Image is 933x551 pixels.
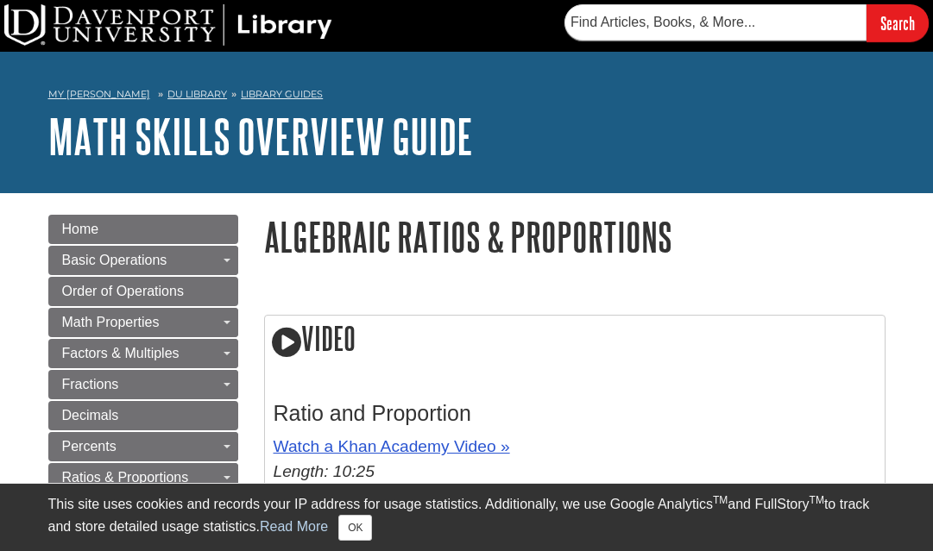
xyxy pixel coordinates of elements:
[62,346,180,360] span: Factors & Multiples
[260,519,328,534] a: Read More
[867,4,929,41] input: Search
[48,308,238,337] a: Math Properties
[62,284,184,298] span: Order of Operations
[48,83,886,110] nav: breadcrumb
[564,4,867,41] input: Find Articles, Books, & More...
[264,215,886,259] h1: Algebraic Ratios & Proportions
[564,4,929,41] form: Searches DU Library's articles, books, and more
[48,215,238,244] a: Home
[48,339,238,368] a: Factors & Multiples
[274,462,375,480] em: Length: 10:25
[274,401,876,426] h3: Ratio and Proportion
[48,432,238,461] a: Percents
[48,401,238,430] a: Decimals
[62,253,167,267] span: Basic Operations
[713,494,728,506] sup: TM
[338,515,372,541] button: Close
[62,470,189,485] span: Ratios & Proportions
[62,377,119,391] span: Fractions
[62,439,117,454] span: Percents
[48,246,238,275] a: Basic Operations
[48,370,238,399] a: Fractions
[62,408,119,423] span: Decimals
[48,277,238,306] a: Order of Operations
[62,222,99,236] span: Home
[48,463,238,492] a: Ratios & Proportions
[274,437,510,455] a: Watch a Khan Academy Video »
[167,88,227,100] a: DU Library
[265,316,885,365] h2: Video
[810,494,824,506] sup: TM
[241,88,323,100] a: Library Guides
[48,87,150,102] a: My [PERSON_NAME]
[62,315,160,329] span: Math Properties
[4,4,332,46] img: DU Library
[48,494,886,541] div: This site uses cookies and records your IP address for usage statistics. Additionally, we use Goo...
[48,110,473,163] a: Math Skills Overview Guide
